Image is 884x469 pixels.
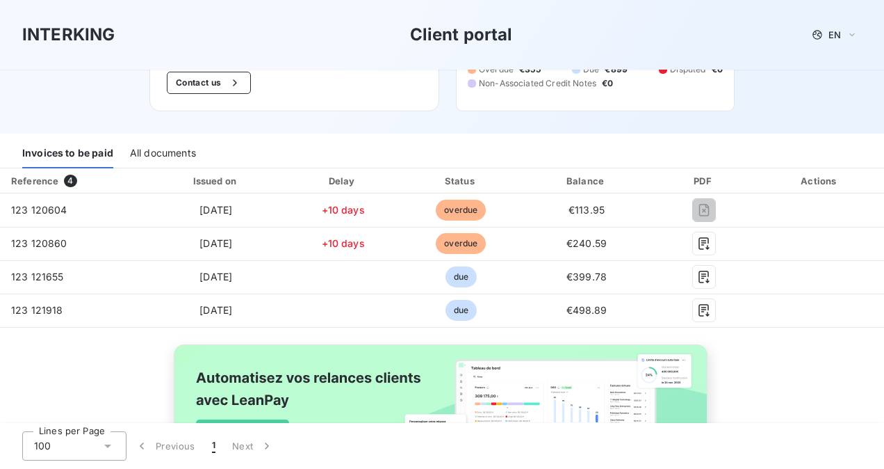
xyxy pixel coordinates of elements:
span: overdue [436,233,486,254]
span: €113.95 [568,204,605,216]
span: Disputed [670,63,705,76]
span: [DATE] [199,237,232,249]
div: PDF [655,174,753,188]
span: 100 [34,439,51,453]
button: Next [224,431,282,461]
span: 123 121918 [11,304,63,316]
div: Balance [524,174,649,188]
span: overdue [436,200,486,221]
div: Status [404,174,518,188]
span: 1 [212,439,215,453]
span: 4 [64,175,76,187]
span: €0 [712,63,723,76]
div: Actions [759,174,881,188]
span: Overdue [479,63,514,76]
div: All documents [130,139,196,168]
span: [DATE] [199,304,232,316]
span: +10 days [322,204,365,216]
button: Previous [126,431,204,461]
span: €498.89 [566,304,607,316]
div: Issued on [149,174,283,188]
h3: Client portal [410,22,513,47]
span: €399.78 [566,271,607,283]
span: [DATE] [199,271,232,283]
h3: INTERKING [22,22,115,47]
span: EN [828,29,841,40]
button: Contact us [167,72,251,94]
div: Reference [11,175,58,186]
span: due [445,300,477,321]
span: €899 [605,63,628,76]
span: €240.59 [566,237,607,249]
span: +10 days [322,237,365,249]
span: Due [583,63,599,76]
span: €355 [519,63,541,76]
button: 1 [204,431,224,461]
span: Non-Associated Credit Notes [479,77,596,90]
span: [DATE] [199,204,232,216]
span: €0 [602,77,613,90]
span: 123 120860 [11,237,67,249]
span: due [445,267,477,287]
div: Delay [288,174,398,188]
span: 123 121655 [11,271,64,283]
span: 123 120604 [11,204,67,216]
div: Invoices to be paid [22,139,113,168]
